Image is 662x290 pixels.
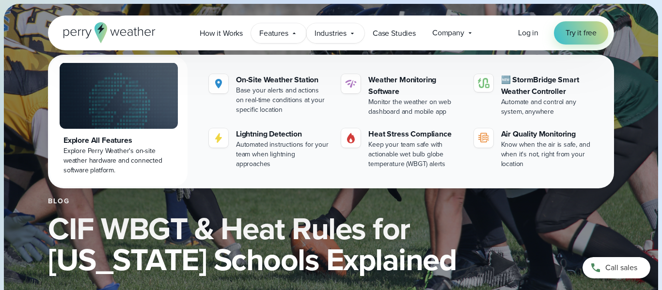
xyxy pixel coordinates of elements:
[501,140,595,169] div: Know when the air is safe, and when it's not, right from your location
[364,23,424,43] a: Case Studies
[583,257,650,278] a: Call sales
[373,28,416,39] span: Case Studies
[213,78,224,90] img: Location.svg
[259,28,288,39] span: Features
[368,140,462,169] div: Keep your team safe with actionable wet bulb globe temperature (WBGT) alerts
[200,28,243,39] span: How it Works
[432,27,464,39] span: Company
[566,27,597,39] span: Try it free
[470,124,599,173] a: Air Quality Monitoring Know when the air is safe, and when it's not, right from your location
[368,97,462,117] div: Monitor the weather on web dashboard and mobile app
[63,135,174,146] div: Explore All Features
[48,198,614,205] div: Blog
[236,74,330,86] div: On-Site Weather Station
[501,97,595,117] div: Automate and control any system, anywhere
[501,74,595,97] div: 🆕 StormBridge Smart Weather Controller
[205,70,333,119] a: On-Site Weather Station Base your alerts and actions on real-time conditions at your specific loc...
[478,78,489,88] img: stormbridge-icon-V6.svg
[470,70,599,121] a: 🆕 StormBridge Smart Weather Controller Automate and control any system, anywhere
[345,132,357,144] img: Gas.svg
[518,27,538,39] a: Log in
[191,23,251,43] a: How it Works
[605,262,637,274] span: Call sales
[478,132,489,144] img: aqi-icon.svg
[337,124,466,173] a: Heat Stress Compliance Keep your team safe with actionable wet bulb globe temperature (WBGT) alerts
[337,70,466,121] a: Weather Monitoring Software Monitor the weather on web dashboard and mobile app
[368,128,462,140] div: Heat Stress Compliance
[315,28,347,39] span: Industries
[205,124,333,173] a: Lightning Detection Automated instructions for your team when lightning approaches
[368,74,462,97] div: Weather Monitoring Software
[518,27,538,38] span: Log in
[236,140,330,169] div: Automated instructions for your team when lightning approaches
[213,132,224,144] img: lightning-icon.svg
[50,57,188,186] a: Explore All Features Explore Perry Weather's on-site weather hardware and connected software plat...
[48,213,614,275] h1: CIF WBGT & Heat Rules for [US_STATE] Schools Explained
[345,78,357,90] img: software-icon.svg
[236,128,330,140] div: Lightning Detection
[236,86,330,115] div: Base your alerts and actions on real-time conditions at your specific location
[554,21,608,45] a: Try it free
[63,146,174,175] div: Explore Perry Weather's on-site weather hardware and connected software platform.
[501,128,595,140] div: Air Quality Monitoring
